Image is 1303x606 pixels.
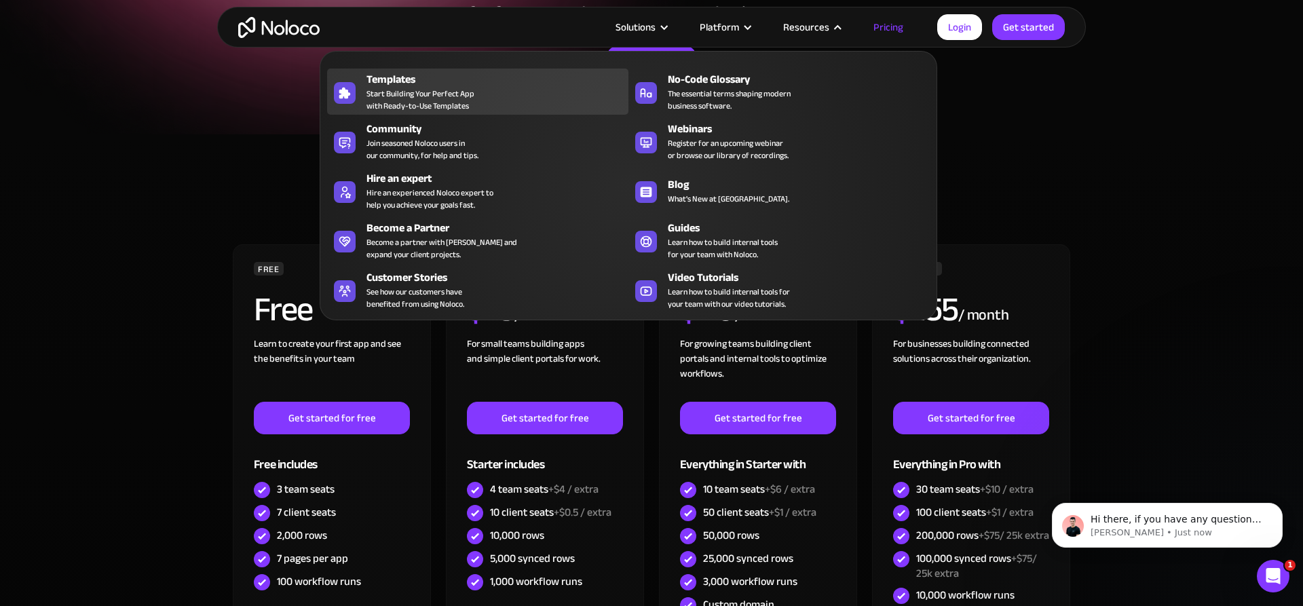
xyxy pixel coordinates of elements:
div: Become a partner with [PERSON_NAME] and expand your client projects. [366,236,517,261]
div: For small teams building apps and simple client portals for work. ‍ [467,337,623,402]
div: FREE [254,262,284,276]
div: 7 client seats [277,505,336,520]
span: 1 [1285,560,1296,571]
a: CommunityJoin seasoned Noloco users inour community, for help and tips. [327,118,628,164]
div: 3,000 workflow runs [703,574,797,589]
div: / month [958,305,1009,326]
span: +$10 / extra [980,479,1034,499]
h2: Free [254,292,313,326]
div: 30 team seats [916,482,1034,497]
span: Learn how to build internal tools for your team with our video tutorials. [668,286,790,310]
div: 100 workflow runs [277,574,361,589]
div: 4 team seats [490,482,599,497]
a: Login [937,14,982,40]
a: GuidesLearn how to build internal toolsfor your team with Noloco. [628,217,930,263]
a: Hire an expertHire an experienced Noloco expert tohelp you achieve your goals fast. [327,168,628,214]
span: +$1 / extra [986,502,1034,523]
div: 1,000 workflow runs [490,574,582,589]
h2: 255 [893,292,958,326]
span: See how our customers have benefited from using Noloco. [366,286,464,310]
span: The essential terms shaping modern business software. [668,88,791,112]
div: Blog [668,176,936,193]
div: Free includes [254,434,410,478]
span: +$75/ 25k extra [916,548,1037,584]
div: Community [366,121,635,137]
div: Platform [700,18,739,36]
div: Starter includes [467,434,623,478]
div: Solutions [616,18,656,36]
div: 100 client seats [916,505,1034,520]
div: 7 pages per app [277,551,348,566]
div: CHOOSE YOUR PLAN [231,148,1072,182]
div: Hire an experienced Noloco expert to help you achieve your goals fast. [366,187,493,211]
nav: Resources [320,32,937,320]
iframe: Intercom live chat [1257,560,1289,592]
h2: 23 [467,292,515,326]
h2: 119 [680,292,735,326]
a: Get started for free [680,402,836,434]
div: Resources [766,18,856,36]
div: 2,000 rows [277,528,327,543]
div: Customer Stories [366,269,635,286]
span: +$6 / extra [765,479,815,499]
span: Learn how to build internal tools for your team with Noloco. [668,236,778,261]
div: Learn to create your first app and see the benefits in your team ‍ [254,337,410,402]
a: Get started for free [893,402,1049,434]
div: Resources [783,18,829,36]
a: Customer StoriesSee how our customers havebenefited from using Noloco. [327,267,628,313]
span: +$0.5 / extra [554,502,611,523]
span: Start Building Your Perfect App with Ready-to-Use Templates [366,88,474,112]
div: 50 client seats [703,505,816,520]
div: For growing teams building client portals and internal tools to optimize workflows. [680,337,836,402]
div: Become a Partner [366,220,635,236]
a: TemplatesStart Building Your Perfect Appwith Ready-to-Use Templates [327,69,628,115]
a: home [238,17,320,38]
span: What's New at [GEOGRAPHIC_DATA]. [668,193,789,205]
div: Solutions [599,18,683,36]
a: Get started for free [254,402,410,434]
div: 200,000 rows [916,528,1049,543]
div: 10,000 workflow runs [916,588,1015,603]
div: Webinars [668,121,936,137]
div: 50,000 rows [703,528,759,543]
a: BlogWhat's New at [GEOGRAPHIC_DATA]. [628,168,930,214]
iframe: Intercom notifications message [1032,474,1303,569]
div: 25,000 synced rows [703,551,793,566]
a: Pricing [856,18,920,36]
div: No-Code Glossary [668,71,936,88]
div: 100,000 synced rows [916,551,1049,581]
a: No-Code GlossaryThe essential terms shaping modernbusiness software. [628,69,930,115]
div: For businesses building connected solutions across their organization. ‍ [893,337,1049,402]
a: Get started [992,14,1065,40]
span: +$1 / extra [769,502,816,523]
div: 3 team seats [277,482,335,497]
span: +$4 / extra [548,479,599,499]
span: +$75/ 25k extra [979,525,1049,546]
a: Get started for free [467,402,623,434]
a: Video TutorialsLearn how to build internal tools foryour team with our video tutorials. [628,267,930,313]
span: Join seasoned Noloco users in our community, for help and tips. [366,137,478,162]
div: Hire an expert [366,170,635,187]
a: Become a PartnerBecome a partner with [PERSON_NAME] andexpand your client projects. [327,217,628,263]
div: Platform [683,18,766,36]
div: / month [735,305,786,326]
span: Register for an upcoming webinar or browse our library of recordings. [668,137,789,162]
div: Everything in Pro with [893,434,1049,478]
div: Templates [366,71,635,88]
div: / month [514,305,565,326]
div: 10,000 rows [490,528,544,543]
div: Guides [668,220,936,236]
a: WebinarsRegister for an upcoming webinaror browse our library of recordings. [628,118,930,164]
div: Everything in Starter with [680,434,836,478]
div: 5,000 synced rows [490,551,575,566]
div: 10 team seats [703,482,815,497]
div: Video Tutorials [668,269,936,286]
div: 10 client seats [490,505,611,520]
